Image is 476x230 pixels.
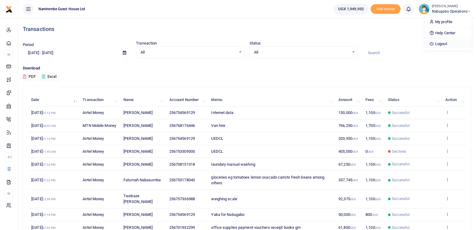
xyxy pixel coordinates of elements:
span: 1,100 [365,162,381,167]
span: Internet data [211,110,233,115]
span: 1,700 [365,123,381,128]
span: 357,745 [338,178,358,182]
span: 61,800 [338,225,356,230]
span: 92,375 [338,197,356,201]
button: Excel [37,72,62,82]
th: Transaction: activate to sort column ascending [79,94,120,106]
small: UGX [350,163,356,166]
span: 405,050 [338,149,358,154]
th: Action: activate to sort column ascending [442,94,466,106]
span: Fatumah Nabasumba [123,178,161,182]
span: Van hire [211,123,225,128]
span: MTN Mobile Money [83,123,116,128]
span: Add money [371,4,401,14]
a: UGX 1,949,932 [334,4,368,14]
span: Airtel Money [83,110,104,115]
span: Successful [392,177,410,183]
span: Airtel Money [83,162,104,167]
li: Ac [5,152,13,162]
li: M [5,189,13,198]
span: 50,000 [338,212,356,217]
small: UGX [352,124,358,127]
a: Add money [371,6,401,11]
span: Successful [392,123,410,128]
span: 256757336988 [169,197,195,201]
input: select period [23,48,118,58]
h4: Transactions [23,26,471,32]
span: weighing scale [211,197,237,201]
th: Fees: activate to sort column ascending [362,94,385,106]
small: 08:02 AM [43,124,56,127]
span: 800 [365,212,378,217]
small: [PERSON_NAME] [432,4,471,9]
span: [DATE] [31,178,56,182]
span: Successful [392,196,410,201]
label: Period [23,42,34,48]
small: UGX [352,111,358,115]
span: Twebaze [PERSON_NAME] [123,194,153,204]
span: [PERSON_NAME] [123,149,153,154]
span: Airtel Money [83,136,104,141]
small: 01:15 PM [43,137,56,140]
span: 1,100 [365,197,381,201]
span: [PERSON_NAME] [123,123,153,128]
span: 256753309300 [169,149,195,154]
span: 256754569129 [169,110,195,115]
span: Declined [392,149,406,154]
small: UGX [350,198,356,201]
th: Amount: activate to sort column ascending [335,94,362,106]
a: Help Center [424,29,472,37]
span: [PERSON_NAME] [123,110,153,115]
span: [DATE] [31,162,56,167]
a: logo-small logo-large logo-large [5,7,13,11]
span: All [141,49,236,55]
span: laundary manual washing [211,162,255,167]
li: M [5,50,13,60]
img: profile-user [419,4,429,14]
span: Nabugabo operations [432,9,471,14]
span: [DATE] [31,225,56,230]
span: Successful [392,110,410,115]
small: 07:33 PM [43,163,56,166]
span: 256768176446 [169,123,195,128]
small: 07:02 PM [43,226,56,229]
span: Namirembe Guest House Ltd [36,6,88,12]
p: Download [23,65,471,72]
span: 256708151318 [169,162,195,167]
small: UGX [368,150,373,153]
a: My profile [424,18,472,26]
label: Transaction [136,40,157,46]
span: 67,250 [338,162,356,167]
span: UEDCL [211,149,223,154]
small: UGX [352,150,358,153]
span: Airtel Money [83,225,104,230]
span: Airtel Money [83,212,104,217]
small: 11:45 AM [43,150,56,153]
span: Successful [392,212,410,217]
span: 1,100 [365,110,381,115]
span: Airtel Money [83,149,104,154]
span: 256701932299 [169,225,195,230]
span: Successful [392,136,410,141]
small: UGX [375,124,381,127]
small: UGX [375,163,381,166]
small: UGX [375,179,381,182]
small: 07:19 PM [43,213,56,216]
span: Successful [392,161,410,167]
input: Search [363,48,471,58]
th: Name: activate to sort column ascending [120,94,166,106]
span: All [254,49,349,55]
span: 203,950 [338,136,358,141]
small: UGX [375,137,381,140]
span: [DATE] [31,123,56,128]
th: Account Number: activate to sort column ascending [166,94,208,106]
span: 130,000 [338,110,358,115]
span: 256754569129 [169,136,195,141]
span: 256754569129 [169,212,195,217]
small: 02:12 PM [43,111,56,115]
small: UGX [375,111,381,115]
small: UGX [352,137,358,140]
span: Yaka for Nabugabo [211,212,244,217]
a: Logout [424,40,472,48]
span: 256755178040 [169,178,195,182]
